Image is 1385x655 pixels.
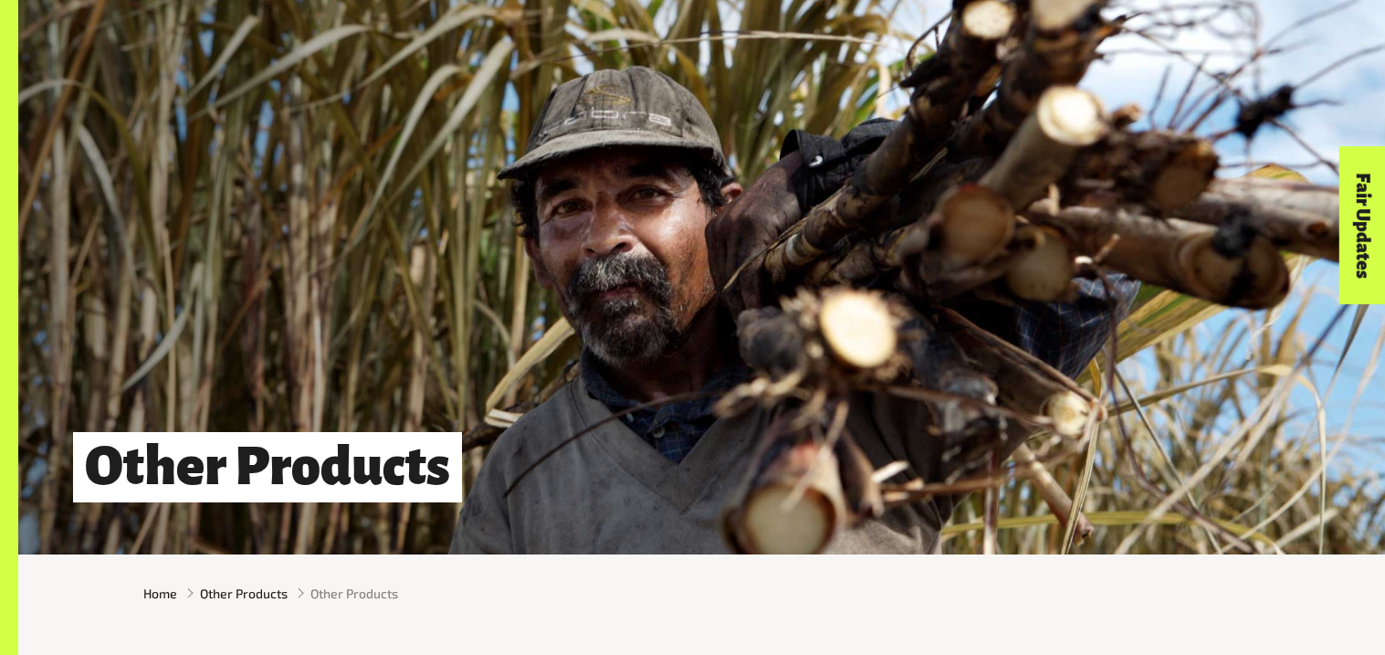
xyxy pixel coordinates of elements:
a: Home [143,584,177,603]
h1: Other Products [73,432,462,502]
a: Other Products [200,584,288,603]
span: Other Products [310,584,398,603]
